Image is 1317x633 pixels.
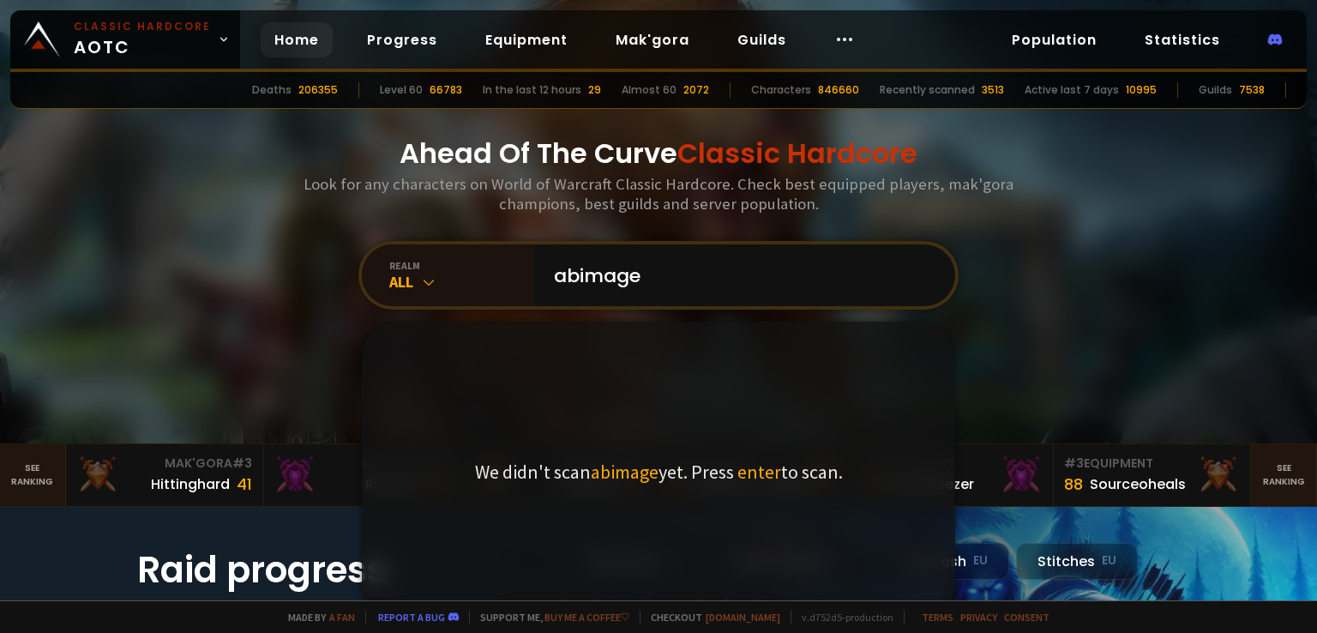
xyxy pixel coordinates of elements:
[880,82,975,98] div: Recently scanned
[298,82,338,98] div: 206355
[472,22,581,57] a: Equipment
[1126,82,1157,98] div: 10995
[1131,22,1234,57] a: Statistics
[74,19,211,60] span: AOTC
[706,611,780,624] a: [DOMAIN_NAME]
[475,460,843,484] p: We didn't scan yet. Press to scan.
[430,82,462,98] div: 66783
[1102,552,1116,570] small: EU
[1064,455,1084,472] span: # 3
[1054,444,1251,506] a: #3Equipment88Sourceoheals
[544,244,935,306] input: Search a character...
[737,460,781,484] span: enter
[591,460,658,484] span: abimage
[683,82,709,98] div: 2072
[1090,473,1186,495] div: Sourceoheals
[297,174,1020,214] h3: Look for any characters on World of Warcraft Classic Hardcore. Check best equipped players, mak'g...
[232,455,252,472] span: # 3
[640,611,780,624] span: Checkout
[973,552,988,570] small: EU
[982,82,1004,98] div: 3513
[389,259,533,272] div: realm
[998,22,1110,57] a: Population
[380,82,423,98] div: Level 60
[389,272,533,292] div: All
[960,611,997,624] a: Privacy
[588,82,601,98] div: 29
[544,611,629,624] a: Buy me a coffee
[263,444,460,506] a: Mak'Gora#2Rivench100
[252,82,292,98] div: Deaths
[1025,82,1119,98] div: Active last 7 days
[1004,611,1049,624] a: Consent
[10,10,240,69] a: Classic HardcoreAOTC
[1199,82,1232,98] div: Guilds
[791,611,893,624] span: v. d752d5 - production
[261,22,333,57] a: Home
[602,22,703,57] a: Mak'gora
[74,19,211,34] small: Classic Hardcore
[1064,455,1240,473] div: Equipment
[278,611,355,624] span: Made by
[483,82,581,98] div: In the last 12 hours
[237,473,252,496] div: 41
[137,543,480,597] h1: Raid progress
[469,611,629,624] span: Support me,
[400,133,917,174] h1: Ahead Of The Curve
[1239,82,1265,98] div: 7538
[1064,473,1083,496] div: 88
[724,22,800,57] a: Guilds
[751,82,811,98] div: Characters
[151,473,230,495] div: Hittinghard
[66,444,263,506] a: Mak'Gora#3Hittinghard41
[622,82,677,98] div: Almost 60
[76,455,252,473] div: Mak'Gora
[1251,444,1317,506] a: Seeranking
[1016,543,1138,580] div: Stitches
[378,611,445,624] a: Report a bug
[353,22,451,57] a: Progress
[329,611,355,624] a: a fan
[818,82,859,98] div: 846660
[274,455,449,473] div: Mak'Gora
[677,134,917,172] span: Classic Hardcore
[922,611,953,624] a: Terms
